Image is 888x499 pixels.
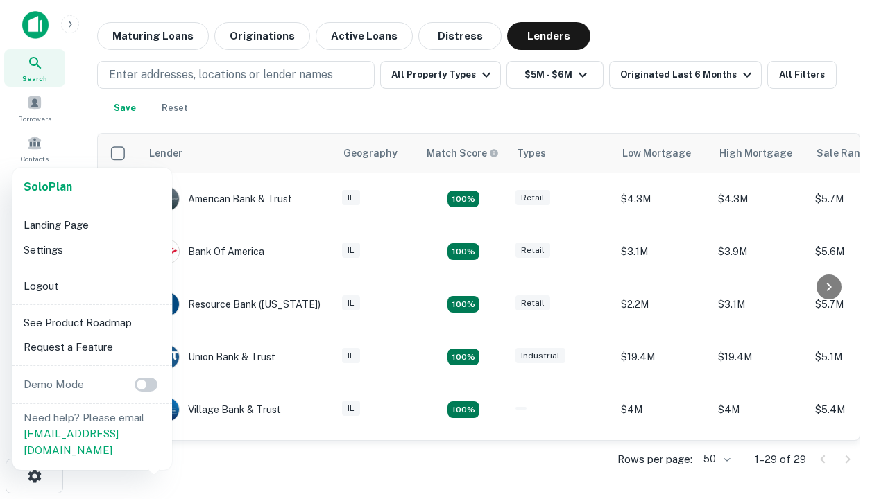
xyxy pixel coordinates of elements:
strong: Solo Plan [24,180,72,193]
li: Settings [18,238,166,263]
p: Demo Mode [18,376,89,393]
p: Need help? Please email [24,410,161,459]
a: SoloPlan [24,179,72,195]
li: Landing Page [18,213,166,238]
li: Request a Feature [18,335,166,360]
li: Logout [18,274,166,299]
li: See Product Roadmap [18,310,166,335]
a: [EMAIL_ADDRESS][DOMAIN_NAME] [24,428,119,456]
iframe: Chat Widget [819,388,888,455]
